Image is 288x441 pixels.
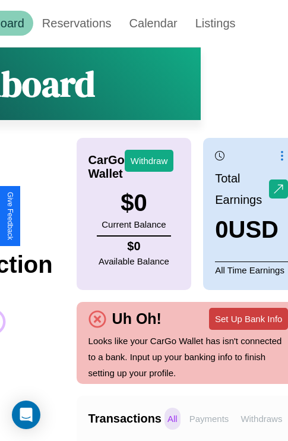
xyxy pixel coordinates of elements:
[6,192,14,240] div: Give Feedback
[99,253,169,269] p: Available Balance
[215,216,288,243] h3: 0 USD
[121,11,186,36] a: Calendar
[215,262,288,278] p: All Time Earnings
[12,401,40,429] div: Open Intercom Messenger
[209,308,288,330] button: Set Up Bank Info
[215,168,269,210] p: Total Earnings
[102,190,166,216] h3: $ 0
[106,310,167,327] h4: Uh Oh!
[186,408,232,430] p: Payments
[88,153,125,181] h4: CarGo Wallet
[186,11,245,36] a: Listings
[99,240,169,253] h4: $ 0
[33,11,121,36] a: Reservations
[102,216,166,232] p: Current Balance
[88,412,162,426] h4: Transactions
[125,150,174,172] button: Withdraw
[238,408,285,430] p: Withdraws
[164,408,181,430] p: All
